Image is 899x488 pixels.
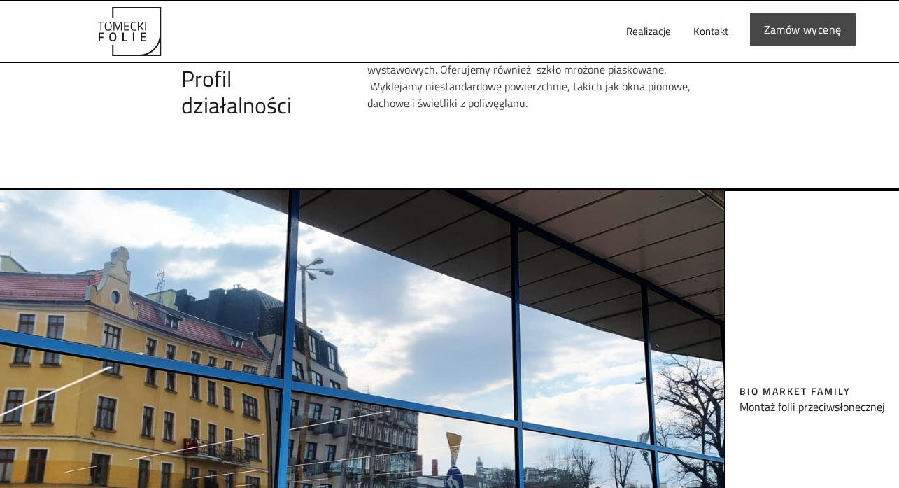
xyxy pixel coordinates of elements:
[682,9,739,54] a: Kontakt
[615,9,682,54] a: Realizacje
[181,65,336,118] h3: Profil działalności
[367,44,718,111] p: Nasze folie mogą również pełnić funkcję dekoracyjną i reklamową witryn wystawowych. Oferujemy rów...
[750,13,856,46] a: Zamów wycenę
